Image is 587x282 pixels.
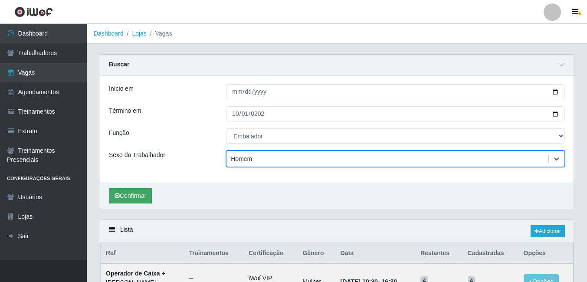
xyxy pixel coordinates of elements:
[231,154,252,164] div: Homem
[106,270,165,277] strong: Operador de Caixa +
[147,29,172,38] li: Vagas
[518,243,574,264] th: Opções
[462,243,518,264] th: Cadastradas
[335,243,415,264] th: Data
[109,84,134,93] label: Início em
[297,243,335,264] th: Gênero
[243,243,297,264] th: Certificação
[415,243,462,264] th: Restantes
[184,243,243,264] th: Trainamentos
[226,106,565,121] input: 00/00/0000
[531,225,565,237] a: Adicionar
[100,220,574,243] div: Lista
[109,151,165,160] label: Sexo do Trabalhador
[109,61,129,68] strong: Buscar
[87,24,587,44] nav: breadcrumb
[109,188,152,203] button: Confirmar
[109,106,141,115] label: Término em
[226,84,565,99] input: 00/00/0000
[14,7,53,17] img: CoreUI Logo
[109,128,129,138] label: Função
[94,30,124,37] a: Dashboard
[132,30,146,37] a: Lojas
[101,243,184,264] th: Ref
